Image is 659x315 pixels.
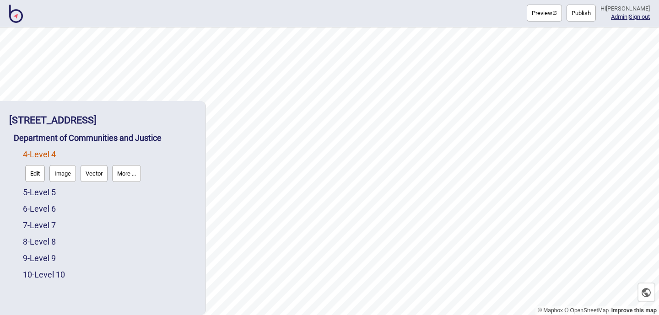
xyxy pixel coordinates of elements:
a: 8-Level 8 [23,237,56,246]
a: Vector [78,163,110,184]
div: 6 Parramatta Square [9,110,196,130]
a: OpenStreetMap [564,307,609,314]
a: 7-Level 7 [23,220,56,230]
a: Mapbox [538,307,563,314]
a: 10-Level 10 [23,270,65,279]
button: Vector [81,165,108,182]
a: 9-Level 9 [23,253,56,263]
button: Publish [567,5,596,21]
a: Department of Communities and Justice [14,133,162,143]
a: More ... [110,163,143,184]
button: More ... [112,165,141,182]
button: Edit [25,165,45,182]
a: Admin [611,13,627,20]
img: preview [552,11,557,15]
button: Preview [527,5,562,21]
div: Level 8 [23,234,196,250]
div: Level 10 [23,267,196,283]
div: Level 4 [23,146,196,184]
div: Level 6 [23,201,196,217]
a: 6-Level 6 [23,204,56,214]
button: Sign out [629,13,650,20]
a: Previewpreview [527,5,562,21]
a: Image [47,163,78,184]
button: Image [49,165,76,182]
div: Hi [PERSON_NAME] [600,5,650,13]
img: BindiMaps CMS [9,5,23,23]
div: Level 5 [23,184,196,201]
a: 4-Level 4 [23,149,56,159]
a: 5-Level 5 [23,187,56,197]
a: Map feedback [611,307,657,314]
span: | [611,13,629,20]
div: Level 7 [23,217,196,234]
div: Level 9 [23,250,196,267]
a: Edit [23,163,47,184]
a: [STREET_ADDRESS] [9,114,97,126]
div: Department of Communities and Justice [14,130,196,146]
